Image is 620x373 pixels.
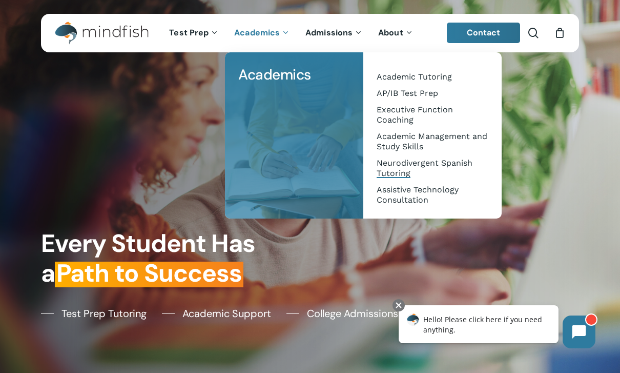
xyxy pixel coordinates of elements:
span: About [378,27,403,38]
span: College Admissions [307,306,398,321]
a: Assistive Technology Consultation [374,182,491,208]
span: Executive Function Coaching [377,105,453,125]
a: Executive Function Coaching [374,102,491,128]
span: Admissions [305,27,353,38]
a: Academics [226,29,298,37]
span: Contact [467,27,501,38]
a: Academic Tutoring [374,69,491,85]
a: Test Prep Tutoring [41,306,147,321]
header: Main Menu [41,14,579,52]
span: AP/IB Test Prep [377,88,438,98]
a: Academic Support [162,306,271,321]
em: Path to Success [55,257,243,289]
a: AP/IB Test Prep [374,85,491,102]
span: Academic Tutoring [377,72,452,82]
span: Academics [234,27,280,38]
a: Contact [447,23,521,43]
a: Cart [554,27,565,38]
a: Admissions [298,29,370,37]
span: Assistive Technology Consultation [377,185,459,205]
a: Test Prep [161,29,226,37]
h1: Every Student Has a [41,229,304,288]
span: Academics [238,65,311,84]
a: Neurodivergent Spanish Tutoring [374,155,491,182]
span: Neurodivergent Spanish Tutoring [377,158,472,178]
span: Academic Management and Study Skills [377,131,487,151]
a: About [370,29,421,37]
a: College Admissions [286,306,398,321]
span: Test Prep [169,27,209,38]
span: Academic Support [182,306,271,321]
a: Academic Management and Study Skills [374,128,491,155]
nav: Main Menu [161,14,421,52]
iframe: Chatbot [388,297,606,359]
a: Academics [235,63,353,87]
span: Test Prep Tutoring [61,306,147,321]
